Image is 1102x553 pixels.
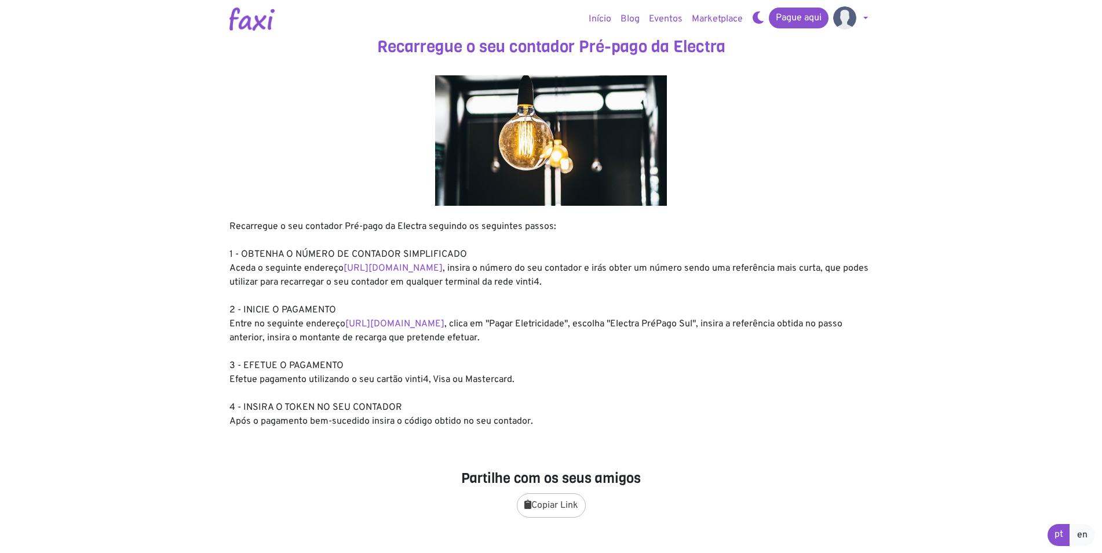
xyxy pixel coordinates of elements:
[644,8,687,31] a: Eventos
[229,220,873,428] div: Recarregue o seu contador Pré-pago da Electra seguindo os seguintes passos: 1 - OBTENHA O NÚMERO ...
[435,75,667,206] img: energy.jpg
[229,470,873,487] h4: Partilhe com os seus amigos
[584,8,616,31] a: Início
[769,8,829,28] a: Pague aqui
[229,37,873,57] h3: Recarregue o seu contador Pré-pago da Electra
[1048,524,1070,546] a: pt
[687,8,747,31] a: Marketplace
[1070,524,1095,546] a: en
[344,263,443,274] a: [URL][DOMAIN_NAME]
[345,318,444,330] a: [URL][DOMAIN_NAME]
[229,8,275,31] img: Logotipo Faxi Online
[616,8,644,31] a: Blog
[517,493,586,518] button: Copiar Link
